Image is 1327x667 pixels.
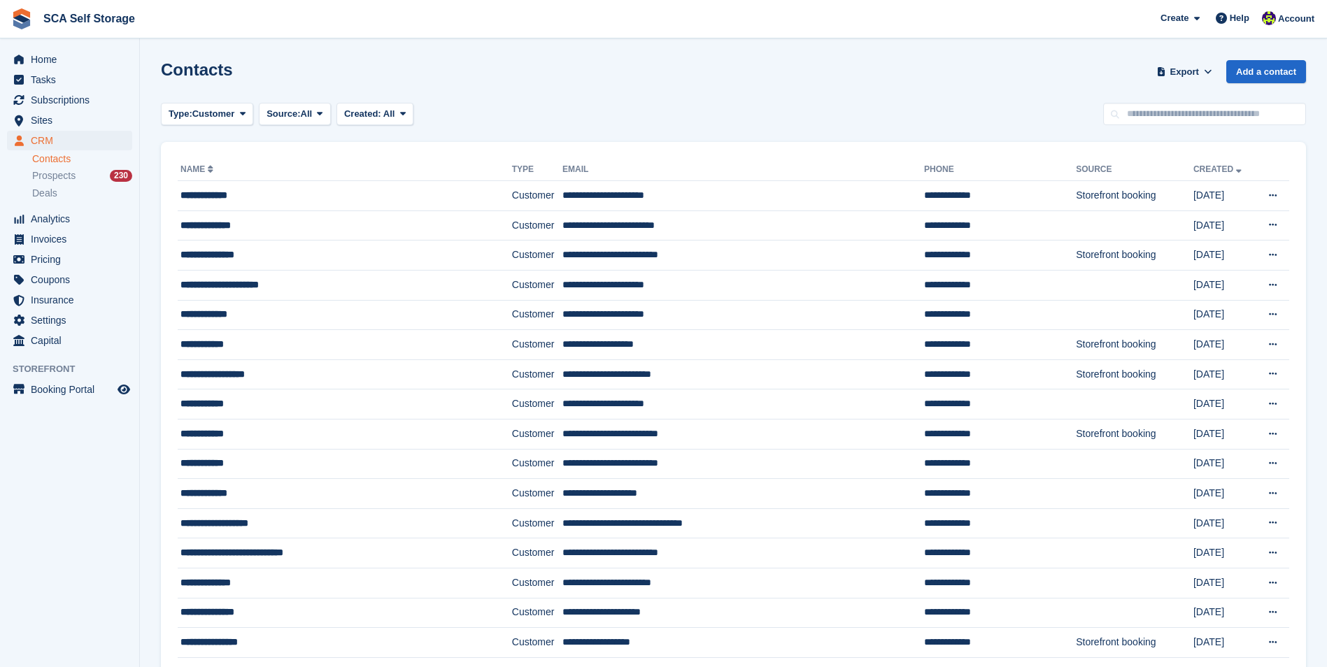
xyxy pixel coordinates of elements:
[7,331,132,350] a: menu
[1193,419,1254,449] td: [DATE]
[110,170,132,182] div: 230
[7,50,132,69] a: menu
[1076,628,1193,658] td: Storefront booking
[1278,12,1314,26] span: Account
[31,209,115,229] span: Analytics
[169,107,192,121] span: Type:
[301,107,313,121] span: All
[1193,389,1254,419] td: [DATE]
[1193,628,1254,658] td: [DATE]
[512,628,562,658] td: Customer
[32,168,132,183] a: Prospects 230
[512,330,562,360] td: Customer
[1193,210,1254,241] td: [DATE]
[192,107,235,121] span: Customer
[1193,508,1254,538] td: [DATE]
[1193,538,1254,568] td: [DATE]
[7,110,132,130] a: menu
[512,300,562,330] td: Customer
[32,169,76,182] span: Prospects
[161,103,253,126] button: Type: Customer
[7,270,132,289] a: menu
[31,229,115,249] span: Invoices
[38,7,141,30] a: SCA Self Storage
[31,70,115,89] span: Tasks
[1230,11,1249,25] span: Help
[7,290,132,310] a: menu
[1193,330,1254,360] td: [DATE]
[31,331,115,350] span: Capital
[115,381,132,398] a: Preview store
[31,380,115,399] span: Booking Portal
[7,229,132,249] a: menu
[1193,241,1254,271] td: [DATE]
[512,598,562,628] td: Customer
[7,209,132,229] a: menu
[1262,11,1276,25] img: Thomas Webb
[1193,479,1254,509] td: [DATE]
[161,60,233,79] h1: Contacts
[1193,359,1254,389] td: [DATE]
[1161,11,1188,25] span: Create
[336,103,413,126] button: Created: All
[1193,300,1254,330] td: [DATE]
[512,241,562,271] td: Customer
[1193,449,1254,479] td: [DATE]
[13,362,139,376] span: Storefront
[180,164,216,174] a: Name
[1076,181,1193,211] td: Storefront booking
[259,103,331,126] button: Source: All
[1076,330,1193,360] td: Storefront booking
[31,50,115,69] span: Home
[1193,164,1244,174] a: Created
[344,108,381,119] span: Created:
[512,359,562,389] td: Customer
[1193,270,1254,300] td: [DATE]
[32,152,132,166] a: Contacts
[1076,159,1193,181] th: Source
[31,110,115,130] span: Sites
[512,181,562,211] td: Customer
[7,90,132,110] a: menu
[31,290,115,310] span: Insurance
[31,90,115,110] span: Subscriptions
[512,568,562,598] td: Customer
[1226,60,1306,83] a: Add a contact
[1193,568,1254,598] td: [DATE]
[7,310,132,330] a: menu
[512,508,562,538] td: Customer
[512,270,562,300] td: Customer
[7,70,132,89] a: menu
[31,131,115,150] span: CRM
[512,538,562,568] td: Customer
[1193,598,1254,628] td: [DATE]
[32,186,132,201] a: Deals
[7,380,132,399] a: menu
[1154,60,1215,83] button: Export
[7,131,132,150] a: menu
[512,449,562,479] td: Customer
[267,107,300,121] span: Source:
[512,210,562,241] td: Customer
[512,389,562,419] td: Customer
[7,250,132,269] a: menu
[31,270,115,289] span: Coupons
[11,8,32,29] img: stora-icon-8386f47178a22dfd0bd8f6a31ec36ba5ce8667c1dd55bd0f319d3a0aa187defe.svg
[32,187,57,200] span: Deals
[512,419,562,449] td: Customer
[383,108,395,119] span: All
[1193,181,1254,211] td: [DATE]
[1076,419,1193,449] td: Storefront booking
[1076,359,1193,389] td: Storefront booking
[31,250,115,269] span: Pricing
[512,479,562,509] td: Customer
[512,159,562,181] th: Type
[924,159,1076,181] th: Phone
[1170,65,1199,79] span: Export
[1076,241,1193,271] td: Storefront booking
[562,159,924,181] th: Email
[31,310,115,330] span: Settings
